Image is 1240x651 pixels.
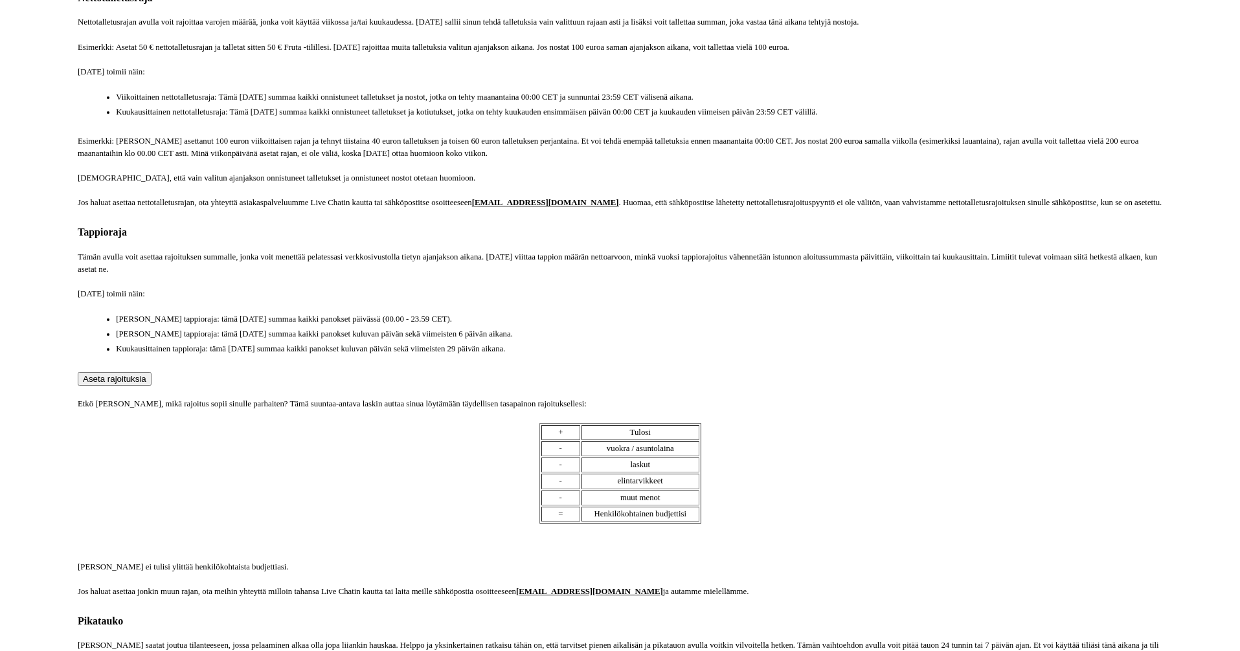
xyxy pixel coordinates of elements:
[116,313,1162,325] li: [PERSON_NAME] tappioraja: tämä [DATE] summaa kaikki panokset päivässä (00.00 - 23.59 CET).
[78,615,123,626] strong: Pikatauko
[116,91,1162,104] li: Viikoittainen nettotalletusraja: Tämä [DATE] summaa kaikki onnistuneet talletukset ja nostot, jot...
[78,41,1162,54] p: Esimerkki: Asetat 50 € nettotalletusrajan ja talletat sitten 50 € Fruta -tilillesi. [DATE] rajoit...
[116,106,1162,118] li: Kuukausittainen nettotalletusraja: Tämä [DATE] summaa kaikki onnistuneet talletukset ja kotiutuks...
[78,372,152,386] button: Aseta rajoituksia
[581,441,699,456] td: vuokra / asuntolaina
[78,251,1162,276] p: Tämän avulla voit asettaa rajoituksen summalle, jonka voit menettää pelatessasi verkkosivustolla ...
[541,474,581,489] td: -
[581,507,699,522] td: Henkilökohtainen budjettisi
[581,491,699,505] td: muut menot
[541,441,581,456] td: -
[78,135,1162,160] p: Esimerkki: [PERSON_NAME] asettanut 100 euron viikoittaisen rajan ja tehnyt tiistaina 40 euron tal...
[541,491,581,505] td: -
[581,458,699,472] td: laskut
[541,425,581,440] td: +
[78,197,1162,209] p: Jos haluat asettaa nettotalletusrajan, ota yhteyttä asiakaspalveluumme Live Chatin kautta tai säh...
[78,66,1162,78] p: [DATE] toimii näin:
[116,328,1162,340] li: [PERSON_NAME] tappioraja: tämä [DATE] summaa kaikki panokset kuluvan päivän sekä viimeisten 6 päi...
[78,561,1162,599] p: [PERSON_NAME] ei tulisi ylittää henkilökohtaista budjettiasi. Jos haluat asettaa jonkin muun raja...
[78,172,1162,184] p: [DEMOGRAPHIC_DATA], että vain valitun ajanjakson onnistuneet talletukset ja onnistuneet nostot ot...
[78,16,1162,28] p: Nettotalletusrajan avulla voit rajoittaa varojen määrää, jonka voit käyttää viikossa ja/tai kuuka...
[83,374,146,384] span: Aseta rajoituksia
[541,507,581,522] td: =
[581,474,699,489] td: elintarvikkeet
[516,587,663,596] a: [EMAIL_ADDRESS][DOMAIN_NAME]
[581,425,699,440] td: Tulosi
[116,343,1162,355] li: Kuukausittainen tappioraja: tämä [DATE] summaa kaikki panokset kuluvan päivän sekä viimeisten 29 ...
[472,198,619,207] a: [EMAIL_ADDRESS][DOMAIN_NAME]
[541,458,581,472] td: -
[78,226,127,237] strong: Tappioraja
[78,398,1162,410] p: Etkö [PERSON_NAME], mikä rajoitus sopii sinulle parhaiten? Tämä suuntaa-antava laskin auttaa sinu...
[78,288,1162,300] p: [DATE] toimii näin:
